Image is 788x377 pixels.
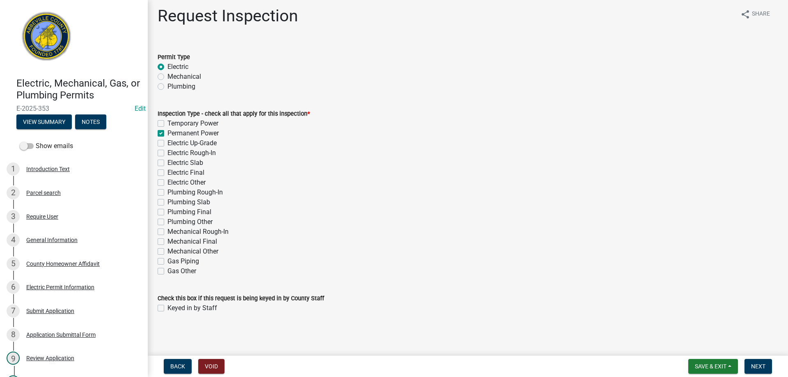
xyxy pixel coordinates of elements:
a: Edit [135,105,146,112]
label: Permanent Power [167,128,219,138]
label: Plumbing [167,82,195,91]
div: Review Application [26,355,74,361]
div: Application Submittal Form [26,332,96,338]
div: 6 [7,281,20,294]
wm-modal-confirm: Edit Application Number [135,105,146,112]
label: Show emails [20,141,73,151]
div: 1 [7,162,20,176]
div: Submit Application [26,308,74,314]
div: County Homeowner Affidavit [26,261,100,267]
label: Gas Piping [167,256,199,266]
label: Plumbing Other [167,217,213,227]
span: Share [752,9,770,19]
wm-modal-confirm: Notes [75,119,106,126]
wm-modal-confirm: Summary [16,119,72,126]
img: Abbeville County, South Carolina [16,9,77,69]
label: Plumbing Rough-In [167,187,223,197]
div: General Information [26,237,78,243]
button: Back [164,359,192,374]
button: Save & Exit [688,359,738,374]
span: Save & Exit [695,363,726,370]
label: Mechanical Rough-In [167,227,229,237]
label: Keyed in by Staff [167,303,217,313]
h4: Electric, Mechanical, Gas, or Plumbing Permits [16,78,141,101]
span: Next [751,363,765,370]
label: Electric [167,62,188,72]
label: Mechanical Final [167,237,217,247]
label: Mechanical [167,72,201,82]
div: 9 [7,352,20,365]
div: Parcel search [26,190,61,196]
div: 2 [7,186,20,199]
label: Permit Type [158,55,190,60]
div: 3 [7,210,20,223]
label: Electric Slab [167,158,203,168]
label: Inspection Type - check all that apply for this inspection [158,111,310,117]
div: Electric Permit Information [26,284,94,290]
div: 7 [7,304,20,318]
div: 4 [7,233,20,247]
button: Next [744,359,772,374]
label: Electric Other [167,178,206,187]
label: Gas Other [167,266,196,276]
label: Plumbing Slab [167,197,210,207]
label: Electric Up-Grade [167,138,217,148]
label: Check this box if this request is being keyed in by County Staff [158,296,324,302]
h1: Request Inspection [158,6,298,26]
span: E-2025-353 [16,105,131,112]
label: Plumbing Final [167,207,211,217]
div: 8 [7,328,20,341]
button: View Summary [16,114,72,129]
div: Require User [26,214,58,219]
button: Void [198,359,224,374]
label: Mechanical Other [167,247,218,256]
div: 5 [7,257,20,270]
button: shareShare [734,6,777,22]
label: Electric Rough-In [167,148,216,158]
div: Introduction Text [26,166,70,172]
button: Notes [75,114,106,129]
span: Back [170,363,185,370]
label: Temporary Power [167,119,218,128]
i: share [740,9,750,19]
label: Electric Final [167,168,204,178]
